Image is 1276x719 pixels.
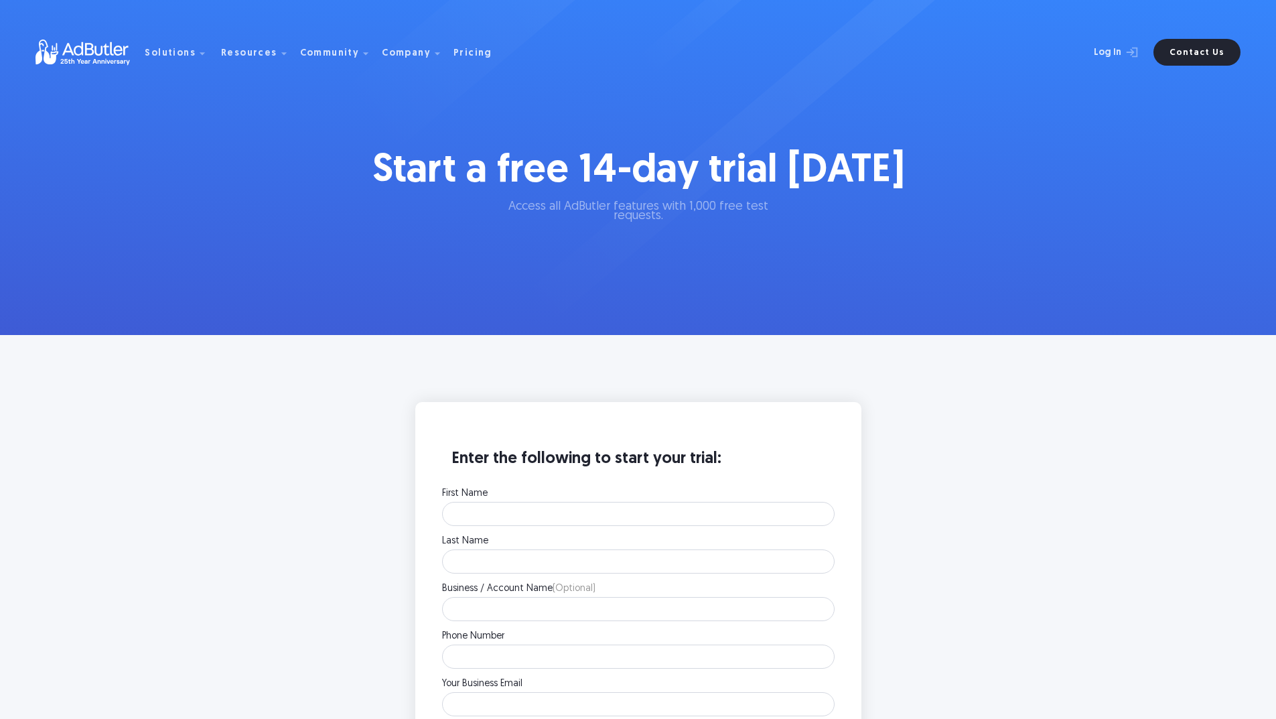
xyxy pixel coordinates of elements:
[442,679,835,689] label: Your Business Email
[453,49,492,58] div: Pricing
[221,49,277,58] div: Resources
[442,537,835,546] label: Last Name
[442,449,835,482] h3: Enter the following to start your trial:
[442,584,835,594] label: Business / Account Name
[1058,39,1145,66] a: Log In
[442,489,835,499] label: First Name
[382,49,431,58] div: Company
[488,202,789,221] p: Access all AdButler features with 1,000 free test requests.
[553,584,595,594] span: (Optional)
[382,31,451,74] div: Company
[145,49,196,58] div: Solutions
[221,31,297,74] div: Resources
[300,49,360,58] div: Community
[1153,39,1240,66] a: Contact Us
[453,46,503,58] a: Pricing
[442,632,835,641] label: Phone Number
[145,31,216,74] div: Solutions
[368,147,909,196] h1: Start a free 14-day trial [DATE]
[300,31,380,74] div: Community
